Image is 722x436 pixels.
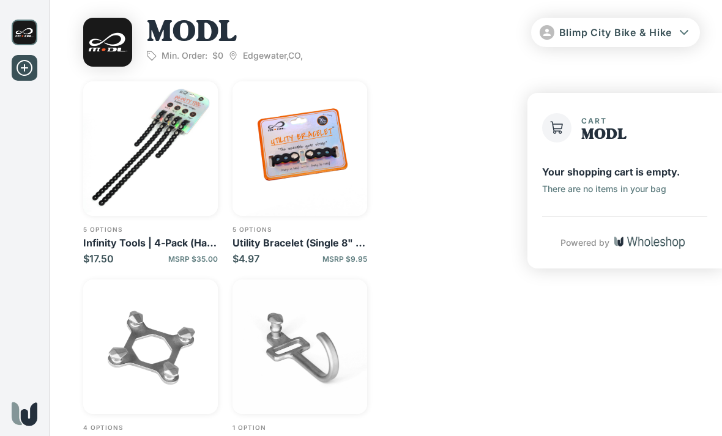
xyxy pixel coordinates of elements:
[560,237,609,249] p: Powered by
[12,20,37,45] img: MODL logo
[542,183,666,194] p: There are no items in your bag
[83,279,218,414] img: Omnihero4.png
[83,253,114,265] p: $17.50
[233,424,367,431] p: 1 option
[212,50,223,61] span: $0
[531,18,701,47] button: Blimp City Bike & Hike
[83,18,132,67] img: MODL logo
[322,254,367,264] p: MSRP
[83,424,218,431] p: 4 options
[233,226,367,233] p: 5 options
[559,26,672,39] span: Blimp City Bike & Hike
[233,81,367,216] img: UtilityBracelet_Black.png
[168,254,218,264] p: MSRP
[233,253,259,265] p: $4.97
[614,237,685,249] img: Wholeshop logo
[581,116,607,125] span: Cart
[346,254,367,264] span: $9.95
[12,402,37,426] img: Wholeshop logo
[147,18,303,50] h1: MODL
[581,127,627,143] h1: MODL
[83,237,218,249] p: Infinity Tools | 4-Pack (Half 8" & Half 16")
[162,50,207,61] p: Min. Order:
[192,254,218,264] span: $35.00
[228,50,303,61] p: Edgewater , CO ,
[542,165,680,179] p: Your shopping cart is empty.
[233,279,367,414] img: HookStuds.jpg
[83,81,218,216] img: 4-Pack_Black.png
[233,237,367,249] p: Utility Bracelet (Single 8" Infinity Tool)
[83,226,218,233] p: 5 options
